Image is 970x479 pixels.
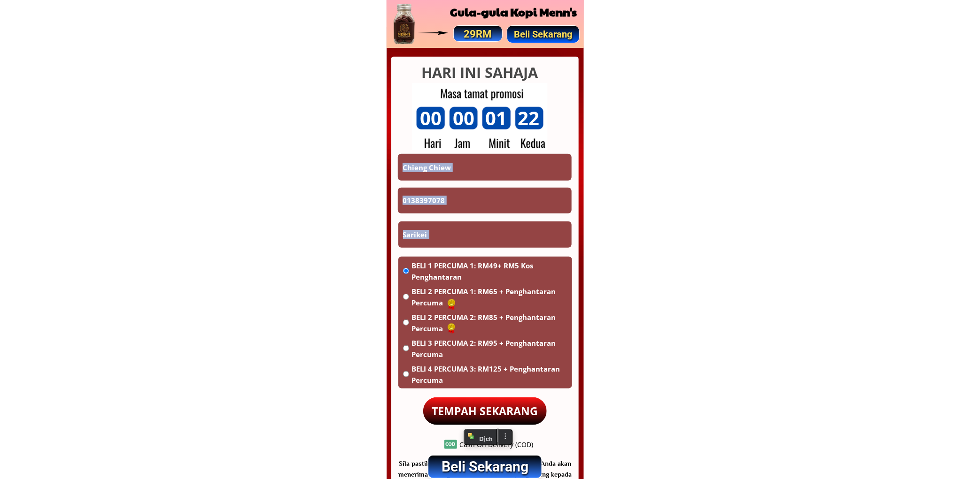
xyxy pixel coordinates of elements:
p: TEMPAH SEKARANG [423,397,547,425]
span: BELI 2 PERCUMA 1: RM65 + Penghantaran Percuma [411,286,567,308]
span: BELI 4 PERCUMA 3: RM125 + Penghantaran Percuma [411,363,567,386]
div: Cash On Delivery (COD) [460,440,534,450]
span: BELI 2 PERCUMA 2: RM85 + Penghantaran Percuma [411,312,567,334]
h2: Gula-gula Kopi Menn's [448,3,580,21]
p: Beli Sekarang [507,26,579,43]
input: Telefon [400,188,569,214]
span: BELI 3 PERCUMA 2: RM95 + Penghantaran Percuma [411,337,567,360]
p: Beli Sekarang [428,456,541,478]
p: 29RM [454,26,502,42]
h4: HARI INI SAHAJA [376,62,584,83]
input: Nama [400,154,569,180]
input: Alamat Spesifik [401,221,570,248]
h3: COD [444,440,457,448]
span: BELI 1 PERCUMA 1: RM49+ RM5 Kos Penghantaran [411,260,567,282]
